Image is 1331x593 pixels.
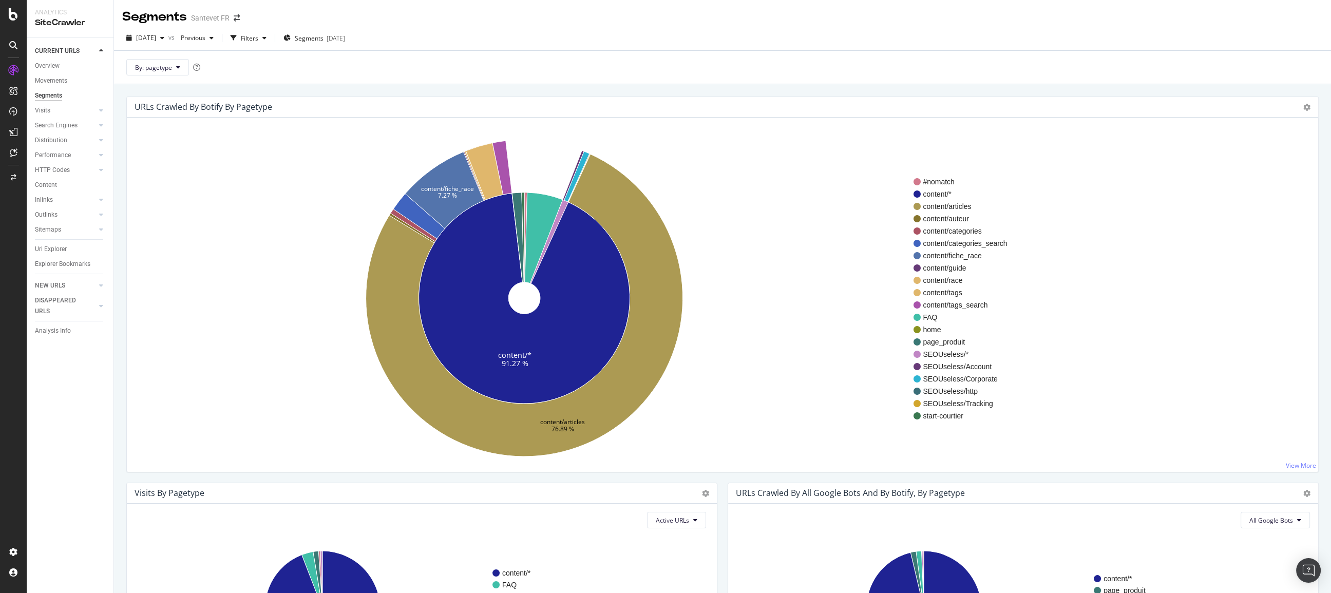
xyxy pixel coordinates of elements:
[923,177,1007,187] span: #nomatch
[438,191,457,200] text: 7.27 %
[923,214,1007,224] span: content/auteur
[35,135,96,146] a: Distribution
[35,165,70,176] div: HTTP Codes
[177,30,218,46] button: Previous
[35,90,62,101] div: Segments
[35,280,65,291] div: NEW URLS
[191,13,230,23] div: Santevet FR
[35,46,80,56] div: CURRENT URLS
[226,30,271,46] button: Filters
[122,30,168,46] button: [DATE]
[35,135,67,146] div: Distribution
[923,361,1007,372] span: SEOUseless/Account
[647,512,706,528] button: Active URLs
[1104,575,1132,583] text: content/*
[35,120,96,131] a: Search Engines
[126,59,189,75] button: By: pagetype
[35,244,106,255] a: Url Explorer
[1286,461,1316,470] a: View More
[923,226,1007,236] span: content/categories
[923,251,1007,261] span: content/fiche_race
[35,326,106,336] a: Analysis Info
[35,180,106,190] a: Content
[923,312,1007,322] span: FAQ
[502,358,528,368] text: 91.27 %
[923,398,1007,409] span: SEOUseless/Tracking
[35,75,106,86] a: Movements
[234,14,240,22] div: arrow-right-arrow-left
[923,411,1007,421] span: start-courtier
[35,326,71,336] div: Analysis Info
[498,350,531,360] text: content/*
[736,486,965,500] h4: URLs Crawled by All Google Bots and by Botify, by pagetype
[35,8,105,17] div: Analytics
[923,374,1007,384] span: SEOUseless/Corporate
[923,386,1007,396] span: SEOUseless/http
[702,490,709,497] i: Options
[502,569,531,577] text: content/*
[1296,558,1321,583] div: Open Intercom Messenger
[122,8,187,26] div: Segments
[35,165,96,176] a: HTTP Codes
[35,295,87,317] div: DISAPPEARED URLS
[923,300,1007,310] span: content/tags_search
[35,295,96,317] a: DISAPPEARED URLS
[35,75,67,86] div: Movements
[35,259,106,270] a: Explorer Bookmarks
[35,180,57,190] div: Content
[923,201,1007,212] span: content/articles
[241,34,258,43] div: Filters
[295,34,324,43] span: Segments
[136,33,156,42] span: 2025 Sep. 28th
[923,288,1007,298] span: content/tags
[35,120,78,131] div: Search Engines
[35,195,96,205] a: Inlinks
[35,105,96,116] a: Visits
[35,209,96,220] a: Outlinks
[923,337,1007,347] span: page_produit
[177,33,205,42] span: Previous
[135,63,172,72] span: By: pagetype
[656,516,689,525] span: Active URLs
[1241,512,1310,528] button: All Google Bots
[1303,490,1310,497] i: Options
[923,275,1007,285] span: content/race
[35,259,90,270] div: Explorer Bookmarks
[35,224,61,235] div: Sitemaps
[35,195,53,205] div: Inlinks
[923,189,1007,199] span: content/*
[1249,516,1293,525] span: All Google Bots
[279,30,349,46] button: Segments[DATE]
[35,105,50,116] div: Visits
[923,263,1007,273] span: content/guide
[35,61,60,71] div: Overview
[1303,104,1310,111] i: Options
[923,238,1007,248] span: content/categories_search
[421,184,474,193] text: content/fiche_race
[35,46,96,56] a: CURRENT URLS
[35,61,106,71] a: Overview
[168,33,177,42] span: vs
[135,100,272,114] h4: URLs Crawled By Botify By pagetype
[35,150,71,161] div: Performance
[923,324,1007,335] span: home
[35,90,106,101] a: Segments
[35,224,96,235] a: Sitemaps
[540,417,585,426] text: content/articles
[35,150,96,161] a: Performance
[327,34,345,43] div: [DATE]
[135,486,204,500] h4: Visits by pagetype
[35,244,67,255] div: Url Explorer
[35,280,96,291] a: NEW URLS
[35,17,105,29] div: SiteCrawler
[502,581,517,589] text: FAQ
[552,424,574,433] text: 76.89 %
[923,349,1007,359] span: SEOUseless/*
[35,209,58,220] div: Outlinks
